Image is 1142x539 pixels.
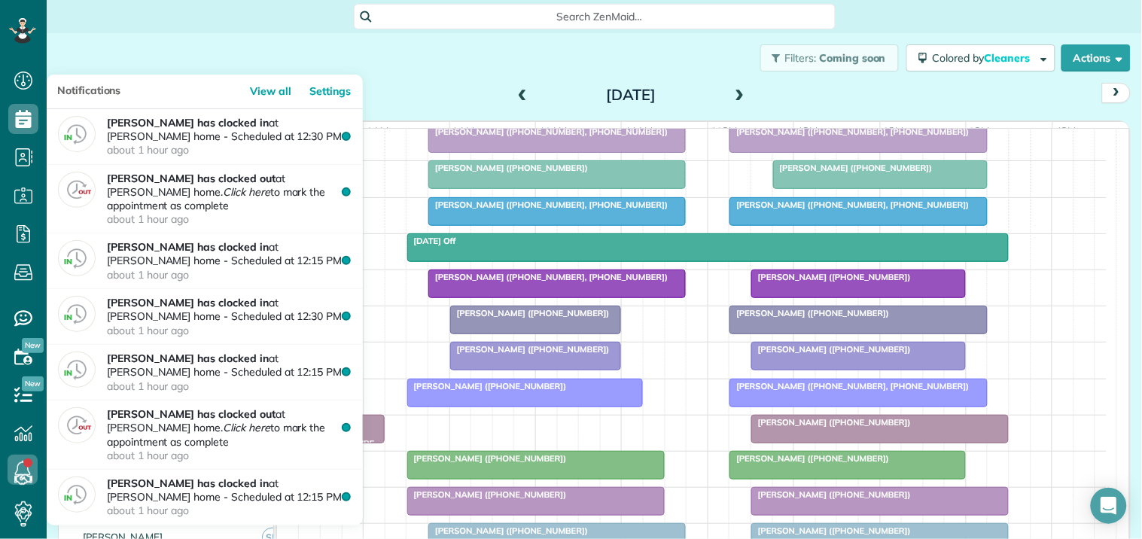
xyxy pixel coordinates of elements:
button: Colored byCleaners [906,44,1055,72]
span: Cleaners [985,51,1033,65]
span: [PERSON_NAME] ([PHONE_NUMBER]) [751,525,912,536]
span: [PERSON_NAME] ([PHONE_NUMBER], [PHONE_NUMBER]) [428,199,668,210]
a: [PERSON_NAME] has clocked inat [PERSON_NAME] home - Scheduled at 12:30 PMabout 1 hour ago [47,109,363,165]
a: [PERSON_NAME] has clocked inat [PERSON_NAME] home - Scheduled at 12:15 PMabout 1 hour ago [47,345,363,400]
span: 8am [364,125,391,137]
span: [PERSON_NAME] ([PHONE_NUMBER]) [407,381,568,391]
time: about 1 hour ago [107,379,348,393]
span: 10am [536,125,570,137]
p: at [PERSON_NAME] home - Scheduled at 12:30 PM [107,116,352,157]
strong: [PERSON_NAME] has clocked in [107,477,269,490]
p: at [PERSON_NAME] home - Scheduled at 12:30 PM [107,296,352,337]
span: 3pm [967,125,993,137]
span: Colored by [933,51,1036,65]
em: Click here [223,185,270,199]
span: [PERSON_NAME] ([PHONE_NUMBER]) [751,272,912,282]
img: clock_out-449ed60cdc56f1c859367bf20ccc8db3db0a77cc6b639c10c6e30ca5d2170faf.png [58,407,96,443]
span: Filters: [785,51,817,65]
a: [PERSON_NAME] has clocked outat [PERSON_NAME] home.Click hereto mark the appointment as completea... [47,165,363,234]
span: 11am [622,125,656,137]
em: Click here [223,421,270,434]
time: about 1 hour ago [107,324,348,337]
button: Actions [1061,44,1131,72]
strong: [PERSON_NAME] has clocked out [107,172,276,185]
span: [PERSON_NAME] ([PHONE_NUMBER]) [428,163,589,173]
span: [PERSON_NAME] ([PHONE_NUMBER]) [729,308,890,318]
span: 2pm [881,125,907,137]
span: 4pm [1053,125,1080,137]
span: 9am [450,125,478,137]
button: next [1102,83,1131,103]
strong: [PERSON_NAME] has clocked in [107,296,269,309]
a: [PERSON_NAME] has clocked inat [PERSON_NAME] home - Scheduled at 12:15 PMabout 1 hour ago [47,233,363,289]
p: at [PERSON_NAME] home - Scheduled at 12:15 PM [107,240,352,282]
strong: [PERSON_NAME] has clocked in [107,240,269,254]
time: about 1 hour ago [107,143,348,157]
a: View all [248,75,304,108]
span: [PERSON_NAME] ([PHONE_NUMBER]) [751,417,912,428]
p: at [PERSON_NAME] home. to mark the appointment as complete [107,172,352,227]
img: clock_out-449ed60cdc56f1c859367bf20ccc8db3db0a77cc6b639c10c6e30ca5d2170faf.png [58,172,96,208]
p: at [PERSON_NAME] home - Scheduled at 12:15 PM [107,477,352,518]
span: [PERSON_NAME] ([PHONE_NUMBER]) [407,489,568,500]
h3: Notifications [47,75,173,107]
img: clock_in-5e93d983c6e4fb6d8301f128e12ee4ae092419d2e85e68cb26219c57cb15bee6.png [58,296,96,332]
img: clock_in-5e93d983c6e4fb6d8301f128e12ee4ae092419d2e85e68cb26219c57cb15bee6.png [58,352,96,388]
span: [PERSON_NAME] ([PHONE_NUMBER], [PHONE_NUMBER]) [428,272,668,282]
span: [PERSON_NAME] ([PHONE_NUMBER], [PHONE_NUMBER]) [729,381,970,391]
span: [PERSON_NAME] ([PHONE_NUMBER], [PHONE_NUMBER]) [729,199,970,210]
a: [PERSON_NAME] has clocked inat [PERSON_NAME] home - Scheduled at 12:15 PMabout 1 hour ago [47,470,363,525]
a: Settings [306,75,363,108]
span: [DATE] Off [407,236,457,246]
time: about 1 hour ago [107,268,348,282]
time: about 1 hour ago [107,212,348,226]
span: 1pm [794,125,821,137]
time: about 1 hour ago [107,449,348,462]
span: [PERSON_NAME] ([PHONE_NUMBER]) [407,453,568,464]
strong: [PERSON_NAME] has clocked in [107,116,269,129]
span: [PERSON_NAME] ([PHONE_NUMBER]) [428,525,589,536]
img: clock_in-5e93d983c6e4fb6d8301f128e12ee4ae092419d2e85e68cb26219c57cb15bee6.png [58,477,96,513]
span: New [22,338,44,353]
span: Coming soon [819,51,887,65]
p: at [PERSON_NAME] home. to mark the appointment as complete [107,407,352,462]
span: [PERSON_NAME] ([PHONE_NUMBER]) [751,489,912,500]
span: [PERSON_NAME] ([PHONE_NUMBER]) [449,308,611,318]
a: [PERSON_NAME] has clocked outat [PERSON_NAME] home.Click hereto mark the appointment as completea... [47,400,363,470]
span: New [22,376,44,391]
h2: [DATE] [537,87,725,103]
img: clock_in-5e93d983c6e4fb6d8301f128e12ee4ae092419d2e85e68cb26219c57cb15bee6.png [58,240,96,276]
span: [PERSON_NAME] ([PHONE_NUMBER], [PHONE_NUMBER]) [729,126,970,137]
span: [PERSON_NAME] ([PHONE_NUMBER]) [751,344,912,355]
span: [PERSON_NAME] ([PHONE_NUMBER]) [772,163,933,173]
time: about 1 hour ago [107,504,348,517]
span: 12pm [708,125,741,137]
strong: [PERSON_NAME] has clocked out [107,407,276,421]
p: at [PERSON_NAME] home - Scheduled at 12:15 PM [107,352,352,393]
strong: [PERSON_NAME] has clocked in [107,352,269,365]
div: Open Intercom Messenger [1091,488,1127,524]
span: [PERSON_NAME] ([PHONE_NUMBER], [PHONE_NUMBER]) [428,126,668,137]
a: [PERSON_NAME] has clocked inat [PERSON_NAME] home - Scheduled at 12:30 PMabout 1 hour ago [47,289,363,345]
span: [PERSON_NAME] ([PHONE_NUMBER]) [729,453,890,464]
img: clock_in-5e93d983c6e4fb6d8301f128e12ee4ae092419d2e85e68cb26219c57cb15bee6.png [58,116,96,152]
span: [PERSON_NAME] ([PHONE_NUMBER]) [449,344,611,355]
